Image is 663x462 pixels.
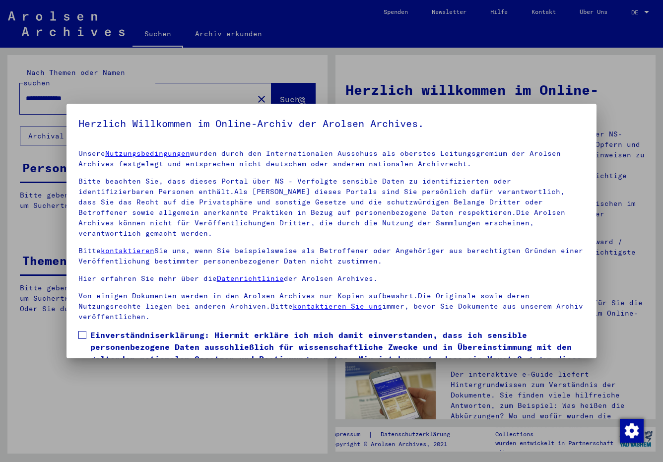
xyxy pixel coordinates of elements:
[78,148,585,169] p: Unsere wurden durch den Internationalen Ausschuss als oberstes Leitungsgremium der Arolsen Archiv...
[78,116,585,132] h5: Herzlich Willkommen im Online-Archiv der Arolsen Archives.
[78,246,585,266] p: Bitte Sie uns, wenn Sie beispielsweise als Betroffener oder Angehöriger aus berechtigten Gründen ...
[105,149,190,158] a: Nutzungsbedingungen
[78,291,585,322] p: Von einigen Dokumenten werden in den Arolsen Archives nur Kopien aufbewahrt.Die Originale sowie d...
[78,273,585,284] p: Hier erfahren Sie mehr über die der Arolsen Archives.
[101,246,154,255] a: kontaktieren
[293,302,382,311] a: kontaktieren Sie uns
[78,176,585,239] p: Bitte beachten Sie, dass dieses Portal über NS - Verfolgte sensible Daten zu identifizierten oder...
[217,274,284,283] a: Datenrichtlinie
[90,329,585,377] span: Einverständniserklärung: Hiermit erkläre ich mich damit einverstanden, dass ich sensible personen...
[620,419,644,443] img: Zustimmung ändern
